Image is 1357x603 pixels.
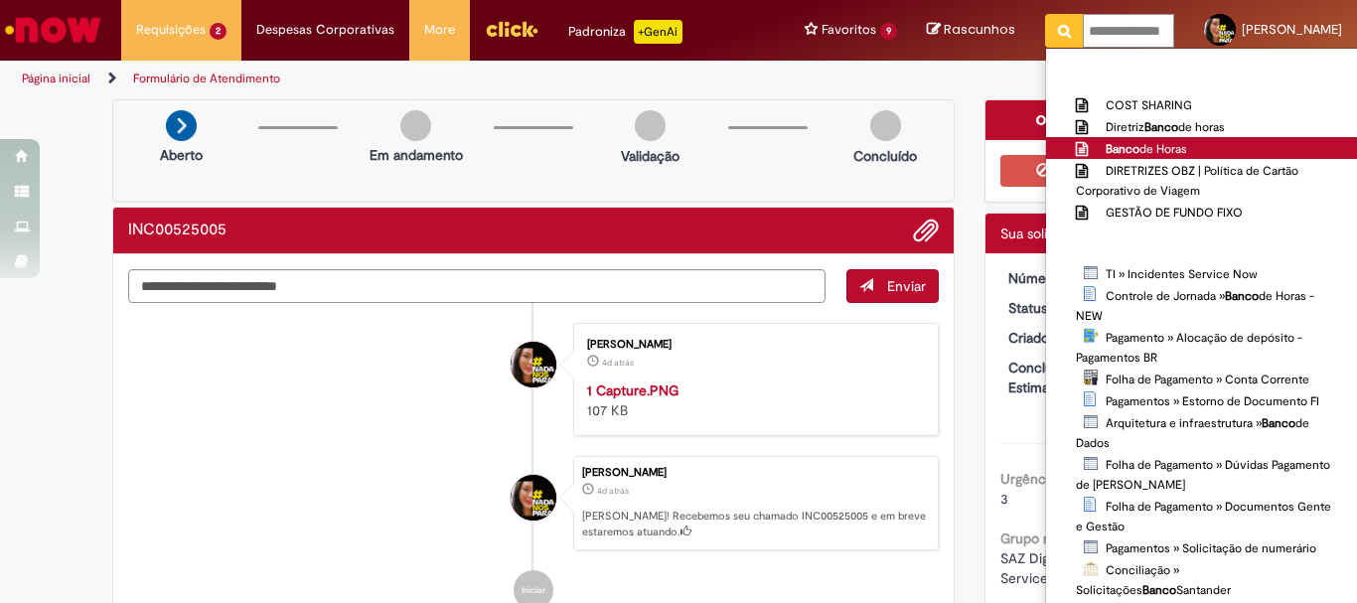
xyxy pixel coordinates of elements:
ul: Trilhas de página [15,61,890,97]
div: Padroniza [568,20,682,44]
span: Despesas Corporativas [256,20,394,40]
span: 3 [1000,490,1008,508]
span: Sua solicitação foi enviada [1000,225,1164,242]
img: click_logo_yellow_360x200.png [485,14,538,44]
dt: Número [993,268,1116,288]
span: Favoritos [822,20,876,40]
span: SAZ Digital Core - Atendimento L1 - Service Now [1000,549,1226,587]
strong: Banco [1144,119,1178,135]
b: Reportar problema [1049,55,1165,73]
span: Folha de Pagamento » Documentos Gente e Gestão [1076,499,1331,534]
li: Michelle Cristine Da Silva Severino [128,456,939,551]
div: Michelle Cristine Da Silva Severino [511,342,556,387]
span: Enviar [887,277,926,295]
img: img-circle-grey.png [400,110,431,141]
time: 26/09/2025 10:12:16 [597,485,629,497]
span: Pagamentos » Solicitação de numerário [1106,540,1316,556]
span: 2 [210,23,226,40]
p: Validação [621,146,679,166]
span: 9 [880,23,897,40]
span: Arquitetura e infraestrutura » de Dados [1076,415,1309,451]
strong: Banco [1106,141,1139,157]
a: Rascunhos [927,21,1015,40]
button: Adicionar anexos [913,218,939,243]
b: Urgência [1000,470,1056,488]
span: DIRETRIZES OBZ | Política de Cartão Corporativo de Viagem [1076,163,1298,199]
p: Em andamento [370,145,463,165]
span: de Horas [1106,141,1187,157]
a: 1 Capture.PNG [587,381,678,399]
img: ServiceNow [2,10,104,50]
b: Artigos [1049,75,1092,92]
span: TI » Incidentes Service Now [1106,266,1258,282]
b: Catálogo [1049,243,1104,261]
h2: INC00525005 Histórico de tíquete [128,222,226,239]
span: Folha de Pagamento » Conta Corrente [1106,372,1309,387]
button: Cancelar Incidente [1000,155,1230,187]
div: Michelle Cristine Da Silva Severino [511,475,556,521]
span: 4d atrás [597,485,629,497]
img: img-circle-grey.png [635,110,666,141]
span: Folha de Pagamento » Dúvidas Pagamento de [PERSON_NAME] [1076,457,1330,493]
b: Grupo resolvedor [1000,529,1110,547]
span: [PERSON_NAME] [1242,21,1342,38]
textarea: Digite sua mensagem aqui... [128,269,826,303]
img: img-circle-grey.png [870,110,901,141]
div: [PERSON_NAME] [582,467,928,479]
span: More [424,20,455,40]
strong: Banco [1142,582,1176,598]
span: 4d atrás [602,357,634,369]
span: Rascunhos [944,20,1015,39]
button: Pesquisar [1045,14,1084,48]
dt: Criado em [993,328,1116,348]
div: Opções do Incidente [985,100,1245,140]
p: [PERSON_NAME]! Recebemos seu chamado INC00525005 e em breve estaremos atuando. [582,509,928,539]
a: Formulário de Atendimento [133,71,280,86]
span: Conciliação » Solicitações Santander [1076,562,1231,598]
p: Aberto [160,145,203,165]
button: Enviar [846,269,939,303]
div: 107 KB [587,380,918,420]
div: [PERSON_NAME] [587,339,918,351]
span: Pagamento » Alocação de depósito - Pagamentos BR [1076,330,1302,366]
img: arrow-next.png [166,110,197,141]
strong: Banco [1262,415,1295,431]
span: Pagamentos » Estorno de Documento FI [1106,393,1319,409]
a: Página inicial [22,71,90,86]
span: COST SHARING [1106,97,1192,113]
span: Requisições [136,20,206,40]
p: Concluído [853,146,917,166]
span: GESTÃO DE FUNDO FIXO [1106,205,1243,221]
time: 26/09/2025 10:12:12 [602,357,634,369]
span: Controle de Jornada » de Horas - NEW [1076,288,1314,324]
dt: Status [993,298,1116,318]
dt: Conclusão Estimada [993,358,1116,397]
strong: Banco [1225,288,1259,304]
p: +GenAi [634,20,682,44]
span: Diretriz de horas [1106,119,1225,135]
